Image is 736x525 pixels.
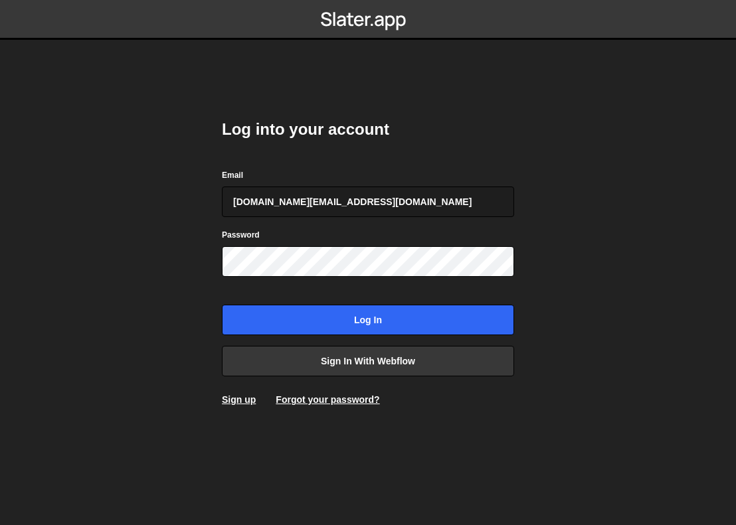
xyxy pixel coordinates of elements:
[222,305,514,335] input: Log in
[222,119,514,140] h2: Log into your account
[222,394,256,405] a: Sign up
[276,394,379,405] a: Forgot your password?
[222,228,260,242] label: Password
[222,169,243,182] label: Email
[222,346,514,376] a: Sign in with Webflow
